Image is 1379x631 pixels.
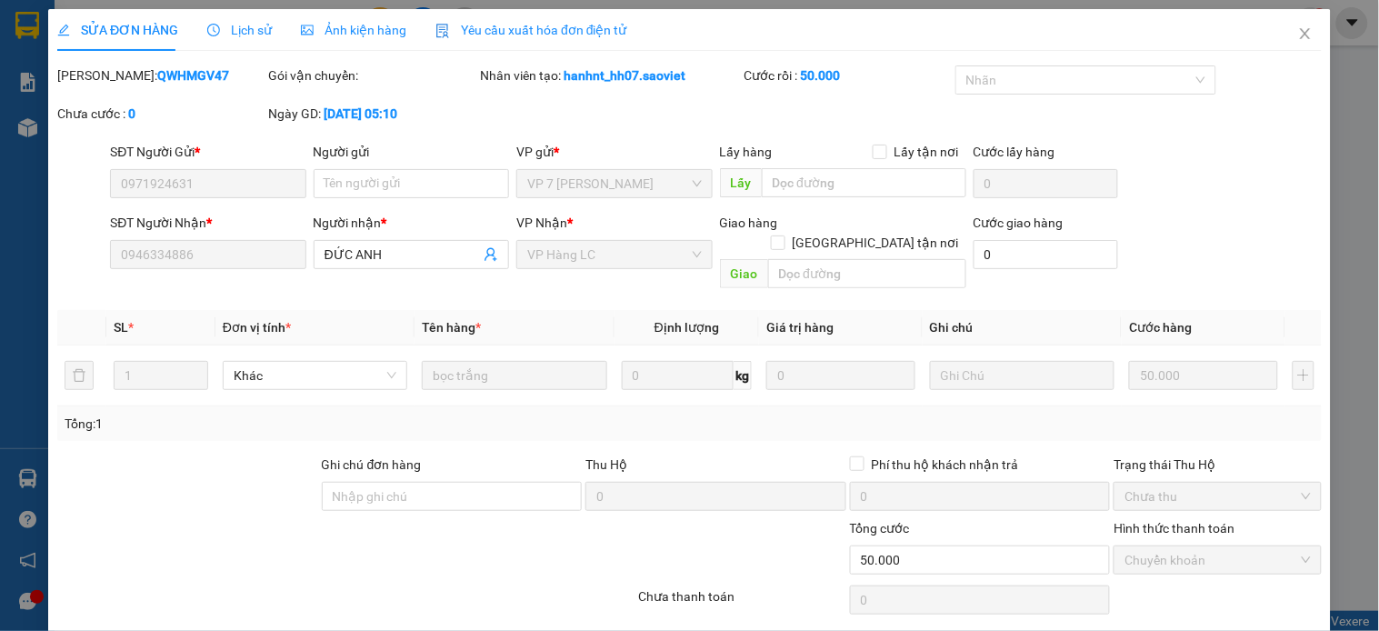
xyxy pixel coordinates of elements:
[322,457,422,472] label: Ghi chú đơn hàng
[301,24,314,36] span: picture
[114,320,128,335] span: SL
[864,455,1026,475] span: Phí thu hộ khách nhận trả
[974,215,1064,230] label: Cước giao hàng
[314,213,509,233] div: Người nhận
[1293,361,1314,390] button: plus
[974,145,1055,159] label: Cước lấy hàng
[57,23,178,37] span: SỬA ĐƠN HÀNG
[480,65,741,85] div: Nhân viên tạo:
[301,23,406,37] span: Ảnh kiện hàng
[585,457,627,472] span: Thu Hộ
[1124,483,1310,510] span: Chưa thu
[527,241,701,268] span: VP Hàng LC
[325,106,398,121] b: [DATE] 05:10
[516,215,567,230] span: VP Nhận
[207,24,220,36] span: clock-circle
[234,362,396,389] span: Khác
[223,320,291,335] span: Đơn vị tính
[744,65,952,85] div: Cước rồi :
[734,361,752,390] span: kg
[1129,320,1192,335] span: Cước hàng
[422,320,481,335] span: Tên hàng
[974,169,1119,198] input: Cước lấy hàng
[435,24,450,38] img: icon
[157,68,229,83] b: QWHMGV47
[1280,9,1331,60] button: Close
[887,142,966,162] span: Lấy tận nơi
[720,215,778,230] span: Giao hàng
[322,482,583,511] input: Ghi chú đơn hàng
[422,361,606,390] input: VD: Bàn, Ghế
[65,414,534,434] div: Tổng: 1
[1114,521,1234,536] label: Hình thức thanh toán
[655,320,719,335] span: Định lượng
[484,247,498,262] span: user-add
[850,521,910,536] span: Tổng cước
[207,23,272,37] span: Lịch sử
[564,68,685,83] b: hanhnt_hh07.saoviet
[974,240,1119,269] input: Cước giao hàng
[720,259,768,288] span: Giao
[1114,455,1321,475] div: Trạng thái Thu Hộ
[1298,26,1313,41] span: close
[768,259,966,288] input: Dọc đường
[801,68,841,83] b: 50.000
[57,24,70,36] span: edit
[766,320,834,335] span: Giá trị hàng
[527,170,701,197] span: VP 7 Phạm Văn Đồng
[720,168,762,197] span: Lấy
[435,23,627,37] span: Yêu cầu xuất hóa đơn điện tử
[57,65,265,85] div: [PERSON_NAME]:
[923,310,1122,346] th: Ghi chú
[785,233,966,253] span: [GEOGRAPHIC_DATA] tận nơi
[636,586,847,618] div: Chưa thanh toán
[516,142,712,162] div: VP gửi
[720,145,773,159] span: Lấy hàng
[110,213,305,233] div: SĐT Người Nhận
[766,361,915,390] input: 0
[269,104,476,124] div: Ngày GD:
[1129,361,1278,390] input: 0
[110,142,305,162] div: SĐT Người Gửi
[269,65,476,85] div: Gói vận chuyển:
[128,106,135,121] b: 0
[762,168,966,197] input: Dọc đường
[314,142,509,162] div: Người gửi
[57,104,265,124] div: Chưa cước :
[930,361,1114,390] input: Ghi Chú
[65,361,94,390] button: delete
[1124,546,1310,574] span: Chuyển khoản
